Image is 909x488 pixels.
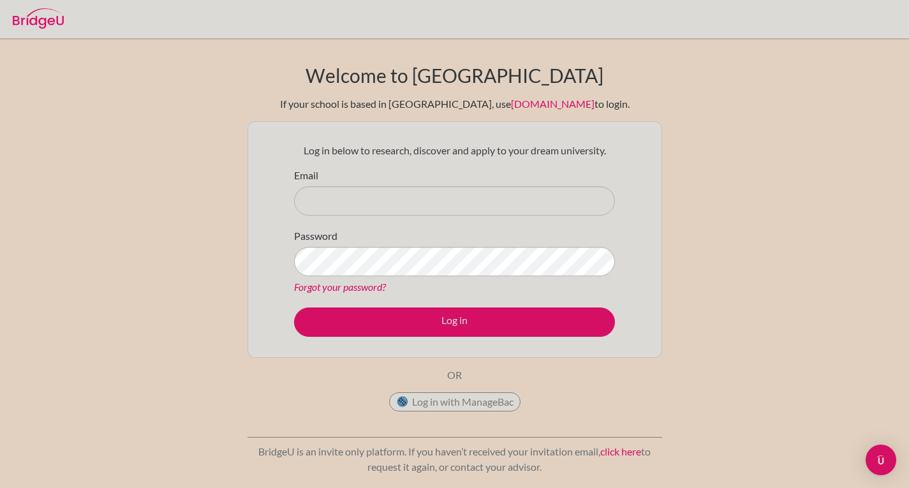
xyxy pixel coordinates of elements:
a: Forgot your password? [294,281,386,293]
label: Email [294,168,318,183]
div: If your school is based in [GEOGRAPHIC_DATA], use to login. [280,96,630,112]
p: OR [447,367,462,383]
button: Log in [294,307,615,337]
img: Bridge-U [13,8,64,29]
h1: Welcome to [GEOGRAPHIC_DATA] [306,64,603,87]
a: click here [600,445,641,457]
label: Password [294,228,337,244]
div: Open Intercom Messenger [866,445,896,475]
p: BridgeU is an invite only platform. If you haven’t received your invitation email, to request it ... [248,444,662,475]
button: Log in with ManageBac [389,392,521,411]
p: Log in below to research, discover and apply to your dream university. [294,143,615,158]
a: [DOMAIN_NAME] [511,98,595,110]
